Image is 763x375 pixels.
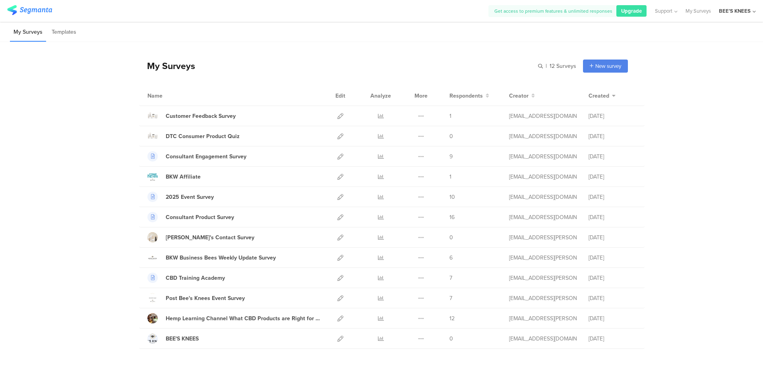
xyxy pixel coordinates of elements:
[7,5,52,15] img: segmanta logo
[449,112,451,120] span: 1
[10,23,46,42] li: My Surveys
[449,92,483,100] span: Respondents
[655,7,672,15] span: Support
[166,274,225,282] div: CBD Training Academy
[509,152,577,161] div: spatel7851@gmail.com
[166,193,214,201] div: 2025 Event Survey
[509,294,577,302] div: hayley.b.heaton@gmail.com
[589,112,636,120] div: [DATE]
[509,254,577,262] div: hayley.b.heaton@gmail.com
[147,151,246,162] a: Consultant Engagement Survey
[449,335,453,343] span: 0
[621,7,642,15] span: Upgrade
[449,254,453,262] span: 6
[147,212,234,222] a: Consultant Product Survey
[589,173,636,181] div: [DATE]
[166,314,320,323] div: Hemp Learning Channel What CBD Products are Right for Me
[449,193,455,201] span: 10
[166,213,234,221] div: Consultant Product Survey
[147,92,195,100] div: Name
[589,92,616,100] button: Created
[509,314,577,323] div: hayley.b.heaton@gmail.com
[147,252,276,263] a: BKW Business Bees Weekly Update Survey
[544,62,548,70] span: |
[332,86,349,106] div: Edit
[509,92,529,100] span: Creator
[589,254,636,262] div: [DATE]
[449,213,455,221] span: 16
[589,294,636,302] div: [DATE]
[147,273,225,283] a: CBD Training Academy
[589,314,636,323] div: [DATE]
[589,233,636,242] div: [DATE]
[166,112,236,120] div: Customer Feedback Survey
[509,274,577,282] div: hayley.b.heaton@gmail.com
[449,294,452,302] span: 7
[509,132,577,140] div: spatel7851@gmail.com
[449,274,452,282] span: 7
[589,92,609,100] span: Created
[48,23,80,42] li: Templates
[550,62,576,70] span: 12 Surveys
[509,335,577,343] div: hadark@segmanta.com
[509,112,577,120] div: spatel7851@gmail.com
[147,131,240,141] a: DTC Consumer Product Quiz
[449,132,453,140] span: 0
[166,335,199,343] div: BEE'S KNEES
[147,111,236,121] a: Customer Feedback Survey
[589,152,636,161] div: [DATE]
[509,173,577,181] div: spatel7851@gmail.com
[166,152,246,161] div: Consultant Engagement Survey
[412,86,430,106] div: More
[509,233,577,242] div: hayley.b.heaton@gmail.com
[589,335,636,343] div: [DATE]
[147,232,254,242] a: [PERSON_NAME]'s Contact Survey
[166,173,201,181] div: BKW Affiliate
[369,86,393,106] div: Analyze
[139,59,195,73] div: My Surveys
[147,192,214,202] a: 2025 Event Survey
[595,62,621,70] span: New survey
[449,152,453,161] span: 9
[147,313,320,323] a: Hemp Learning Channel What CBD Products are Right for Me
[147,333,199,344] a: BEE'S KNEES
[494,8,612,15] span: Get access to premium features & unlimited responses
[509,213,577,221] div: spatel7851@gmail.com
[147,171,201,182] a: BKW Affiliate
[589,274,636,282] div: [DATE]
[166,254,276,262] div: BKW Business Bees Weekly Update Survey
[589,132,636,140] div: [DATE]
[147,293,245,303] a: Post Bee's Knees Event Survey
[166,294,245,302] div: Post Bee's Knees Event Survey
[719,7,751,15] div: BEE’S KNEES
[589,213,636,221] div: [DATE]
[449,92,489,100] button: Respondents
[166,132,240,140] div: DTC Consumer Product Quiz
[509,193,577,201] div: spatel7851@gmail.com
[449,314,455,323] span: 12
[166,233,254,242] div: Matt's Contact Survey
[509,92,535,100] button: Creator
[449,173,451,181] span: 1
[589,193,636,201] div: [DATE]
[449,233,453,242] span: 0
